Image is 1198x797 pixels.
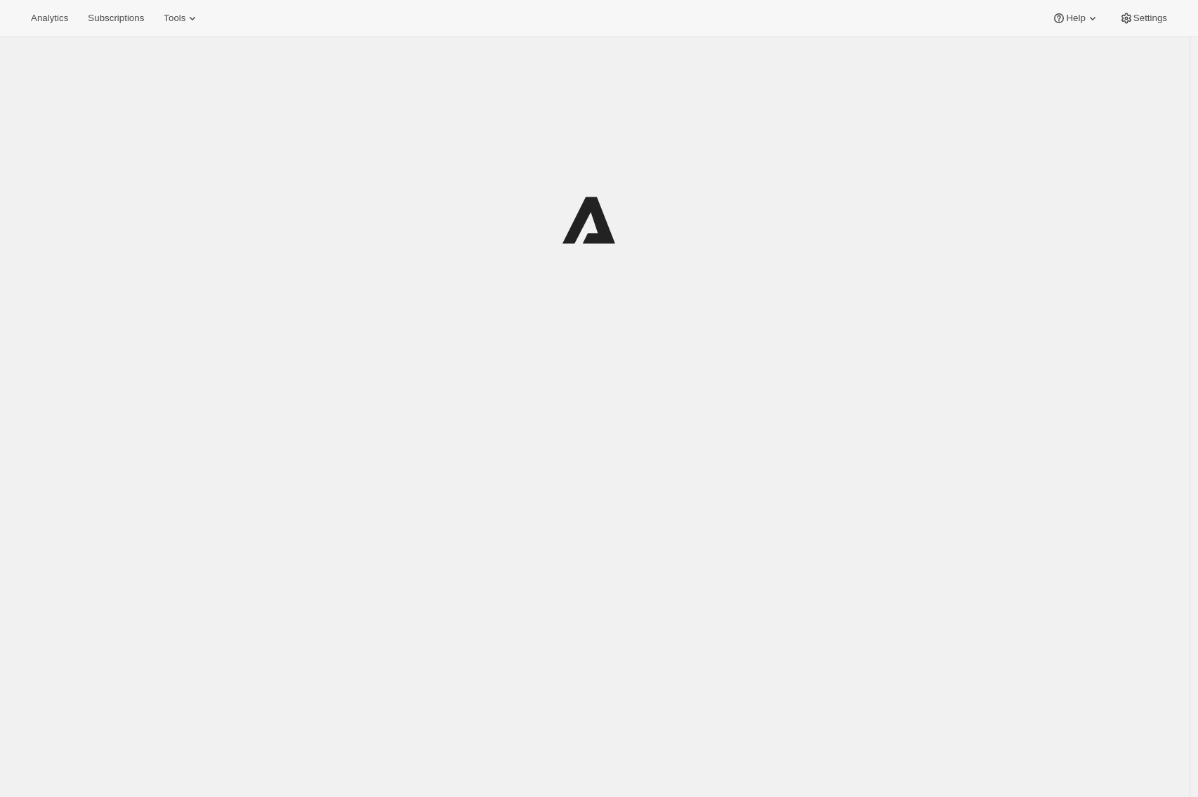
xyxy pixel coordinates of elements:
span: Settings [1133,13,1167,24]
button: Analytics [22,8,77,28]
button: Subscriptions [79,8,152,28]
span: Tools [164,13,185,24]
button: Tools [155,8,208,28]
span: Help [1066,13,1085,24]
span: Subscriptions [88,13,144,24]
button: Help [1044,8,1107,28]
span: Analytics [31,13,68,24]
button: Settings [1111,8,1176,28]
